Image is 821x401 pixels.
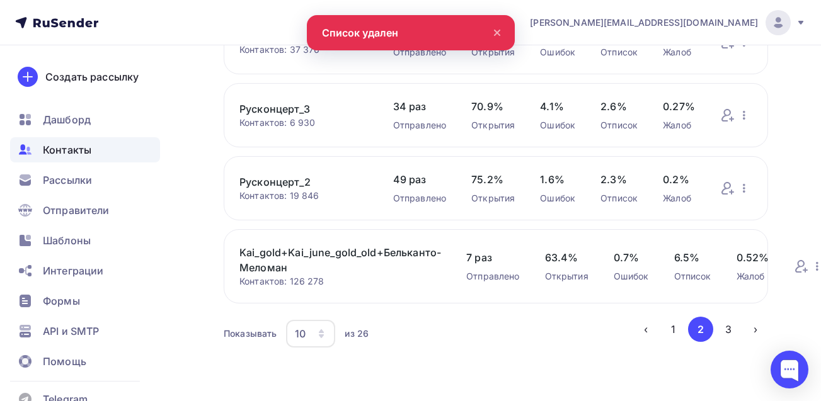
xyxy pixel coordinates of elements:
span: 70.9% [471,99,515,114]
a: Контакты [10,137,160,162]
span: 6.5% [674,250,711,265]
span: 2.3% [600,172,638,187]
button: Go to page 3 [716,317,741,342]
ul: Pagination [633,317,768,342]
button: Go to page 1 [661,317,686,342]
div: Контактов: 19 846 [239,189,368,202]
div: Ошибок [614,270,649,283]
div: Отправлено [466,270,519,283]
button: Go to page 2 [688,317,713,342]
div: Показывать [224,327,277,340]
span: Отправители [43,203,110,218]
span: Интеграции [43,263,103,278]
span: Дашборд [43,112,91,127]
span: [PERSON_NAME][EMAIL_ADDRESS][DOMAIN_NAME] [530,16,758,29]
button: 10 [285,319,336,348]
span: 1.6% [540,172,575,187]
span: Шаблоны [43,233,91,248]
a: Отправители [10,198,160,223]
a: Русконцерт_2 [239,174,368,189]
a: [PERSON_NAME][EMAIL_ADDRESS][DOMAIN_NAME] [530,10,806,35]
div: Ошибок [540,192,575,205]
a: Рассылки [10,167,160,193]
div: Открытия [471,119,515,132]
a: Русконцерт_3 [239,101,368,116]
div: Жалоб [663,119,695,132]
div: Отписок [674,270,711,283]
a: Шаблоны [10,228,160,253]
div: Контактов: 6 930 [239,116,368,129]
a: Формы [10,288,160,313]
div: Контактов: 37 376 [239,43,368,56]
div: 10 [295,326,306,341]
div: Открытия [471,46,515,59]
span: 0.27% [663,99,695,114]
div: Жалоб [737,270,769,283]
span: Помощь [43,354,86,369]
span: 2.6% [600,99,638,114]
span: Контакты [43,142,91,157]
span: 63.4% [545,250,588,265]
div: Жалоб [663,46,695,59]
span: 4.1% [540,99,575,114]
span: 49 раз [393,172,446,187]
div: Ошибок [540,119,575,132]
div: Отправлено [393,46,446,59]
button: Go to previous page [633,317,658,342]
span: 7 раз [466,250,519,265]
a: Дашборд [10,107,160,132]
span: Формы [43,293,80,308]
div: Открытия [471,192,515,205]
span: 0.2% [663,172,695,187]
span: 0.7% [614,250,649,265]
span: Рассылки [43,172,92,188]
span: 0.52% [737,250,769,265]
div: Контактов: 126 278 [239,275,441,288]
div: Жалоб [663,192,695,205]
span: 75.2% [471,172,515,187]
button: Go to next page [743,317,768,342]
div: Ошибок [540,46,575,59]
span: API и SMTP [43,324,99,339]
div: Отписок [600,192,638,205]
div: Отписок [600,119,638,132]
a: Kai_gold+Kai_june_gold_old+Бельканто-Меломан [239,245,441,275]
div: Отправлено [393,119,446,132]
div: из 26 [345,327,369,340]
span: 34 раз [393,99,446,114]
div: Отписок [600,46,638,59]
div: Отправлено [393,192,446,205]
div: Открытия [545,270,588,283]
div: Создать рассылку [45,69,139,84]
